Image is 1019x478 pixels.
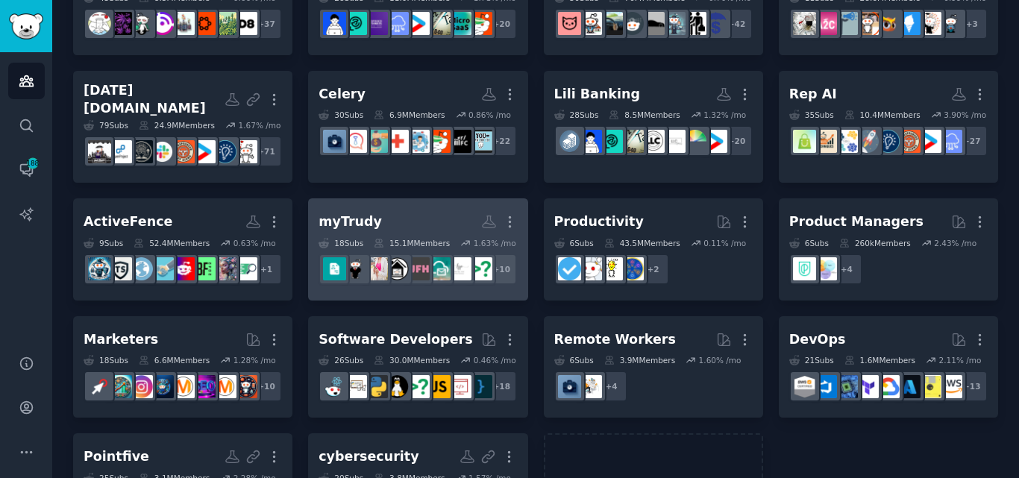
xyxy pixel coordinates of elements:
img: Shopify_Success [793,130,816,153]
div: Pointfive [84,447,149,466]
img: AZURE [897,375,921,398]
img: SaaS [939,130,962,153]
img: Accounting [427,130,451,153]
div: 6 Sub s [554,238,594,248]
img: linux [386,375,409,398]
img: FirstTimeHomeBuyer [579,12,602,35]
img: technology [151,257,174,280]
div: 1.6M Members [844,355,915,365]
div: 1.63 % /mo [474,238,516,248]
img: HealthcareManagement [407,130,430,153]
img: SEO [192,375,216,398]
div: 79 Sub s [84,120,128,130]
div: + 4 [596,371,627,402]
img: programming [469,375,492,398]
img: tax [427,12,451,35]
div: 2.11 % /mo [939,355,982,365]
img: ProductMgmt [793,257,816,280]
img: cars [642,12,665,35]
img: LLcMasterclass [662,130,686,153]
img: startup [192,140,216,163]
img: DigitalMarketing [172,375,195,398]
div: 0.86 % /mo [468,110,511,120]
div: + 71 [251,136,282,167]
div: + 37 [251,8,282,40]
img: healthcare [386,130,409,153]
img: delta8carts [192,12,216,35]
span: 188 [26,158,40,169]
img: FoundersHub [344,12,367,35]
img: learnpython [344,375,367,398]
div: 28 Sub s [554,110,599,120]
img: InternationalStudents [856,12,879,35]
div: 1.60 % /mo [699,355,741,365]
div: + 10 [486,254,517,285]
img: nonprofit [234,140,257,163]
img: azuredevops [814,375,837,398]
img: WorkAdvice [344,130,367,153]
img: TheFounders [579,130,602,153]
div: 8.5M Members [609,110,680,120]
div: 30 Sub s [319,110,363,120]
img: Affiliatemarketing [109,375,132,398]
img: battlefield2042 [192,257,216,280]
a: Product Managers6Subs260kMembers2.43% /mo+4ProductManagementProductMgmt [779,198,998,301]
img: SalesOperations [835,130,858,153]
div: Remote Workers [554,330,676,349]
img: startup [704,130,727,153]
img: RemoteJobs [579,375,602,398]
img: openproject [109,140,132,163]
img: college [918,12,941,35]
img: LifeProTips [621,257,644,280]
img: javascript [427,375,451,398]
div: + 3 [956,8,988,40]
img: getdisciplined [558,257,581,280]
img: productivity [579,257,602,280]
img: cscareerquestions [407,375,430,398]
img: trustandsafetypros [88,257,111,280]
div: 6.9M Members [374,110,445,120]
img: work [323,130,346,153]
img: uberdrivers [662,12,686,35]
div: 0.63 % /mo [233,238,276,248]
img: careerguidance [344,257,367,280]
a: Celery30Subs6.9MMembers0.86% /mo+22CPAFinancialCareersAccountingHealthcareManagementhealthcareSal... [308,71,527,183]
img: digital_marketing [151,375,174,398]
div: 6.6M Members [139,355,210,365]
div: + 20 [486,8,517,40]
a: Software Developers26Subs30.0MMembers0.46% /mo+18programmingwebdevjavascriptcscareerquestionslinu... [308,316,527,418]
div: Celery [319,85,366,104]
a: 188 [8,151,45,188]
img: GummySearch logo [9,13,43,40]
img: aws [939,375,962,398]
div: 2.43 % /mo [934,238,976,248]
div: 26 Sub s [319,355,363,365]
img: lawschooladmissions [897,12,921,35]
img: scholarships [793,12,816,35]
img: ExperiencedDevs [918,375,941,398]
img: webdev [448,375,471,398]
a: [DATE][DOMAIN_NAME]79Subs24.9MMembers1.67% /mo+71nonprofitEntrepreneurshipstartupEntrepreneurRide... [73,71,292,183]
img: generativeAI [213,257,236,280]
img: socialmedia [234,375,257,398]
div: + 13 [956,371,988,402]
img: Delta8_gummies [172,12,195,35]
img: Entrepreneurship [877,130,900,153]
div: 3.90 % /mo [944,110,986,120]
img: tax [621,130,644,153]
div: + 18 [486,371,517,402]
div: 18 Sub s [319,238,363,248]
img: Terraform [856,375,879,398]
img: startups [856,130,879,153]
div: DevOps [789,330,846,349]
img: CollegeRant [939,12,962,35]
a: Productivity6Subs43.5MMembers0.11% /mo+2LifeProTipslifehacksproductivitygetdisciplined [544,198,763,301]
div: + 10 [251,371,282,402]
img: Delta8SuperStore [234,12,257,35]
img: jobs [323,257,346,280]
img: FinancialCareers [448,130,471,153]
img: microsaas [448,12,471,35]
img: SelfDrivingCars [621,12,644,35]
img: CannabisNewsInfo [151,12,174,35]
img: EntrepreneurRideAlong [172,140,195,163]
